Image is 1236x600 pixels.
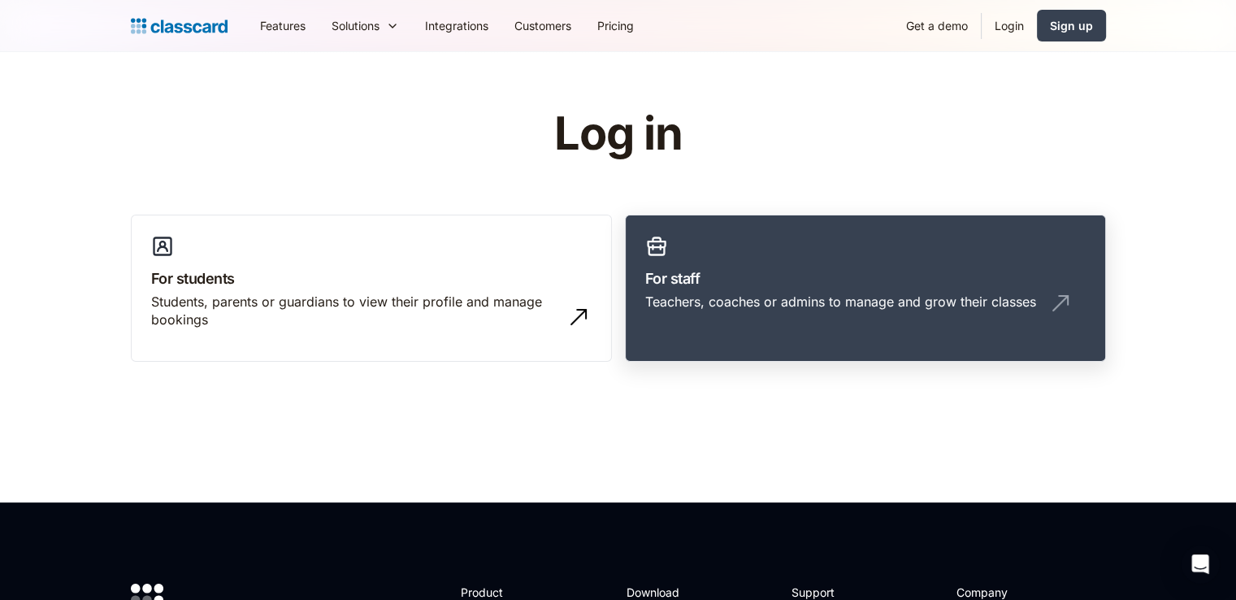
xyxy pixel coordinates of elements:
a: Integrations [412,7,501,44]
a: home [131,15,228,37]
div: Sign up [1050,17,1093,34]
div: Teachers, coaches or admins to manage and grow their classes [645,293,1036,311]
div: Open Intercom Messenger [1181,545,1220,584]
a: Login [982,7,1037,44]
div: Students, parents or guardians to view their profile and manage bookings [151,293,559,329]
a: For studentsStudents, parents or guardians to view their profile and manage bookings [131,215,612,363]
a: Features [247,7,319,44]
a: For staffTeachers, coaches or admins to manage and grow their classes [625,215,1106,363]
a: Pricing [584,7,647,44]
a: Customers [501,7,584,44]
a: Sign up [1037,10,1106,41]
h1: Log in [360,109,876,159]
h3: For staff [645,267,1086,289]
div: Solutions [332,17,379,34]
a: Get a demo [893,7,981,44]
div: Solutions [319,7,412,44]
h3: For students [151,267,592,289]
